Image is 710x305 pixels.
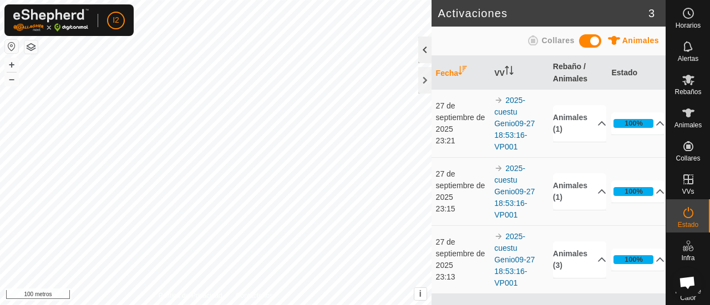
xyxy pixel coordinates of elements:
div: 100% [613,119,653,128]
font: 27 de septiembre de 2025 [436,101,485,133]
font: Animales [674,121,702,129]
img: flecha [494,232,503,241]
font: 3 [648,7,655,19]
button: Capas del Mapa [24,40,38,54]
a: 2025-cuestu Genio09-27 18:53:16-VP001 [494,164,535,219]
button: i [414,288,427,300]
font: Infra [681,254,694,262]
p-accordion-header: 100% [611,180,665,203]
a: Política de Privacidad [158,291,222,301]
font: + [9,59,15,70]
font: 27 de septiembre de 2025 [436,169,485,201]
font: Horarios [676,22,701,29]
p-accordion-header: Animales (1) [553,105,606,142]
font: 23:15 [436,204,455,213]
font: Mapa de Calor [675,287,701,302]
img: Logotipo de Gallagher [13,9,89,32]
font: Animales (1) [553,113,587,133]
font: 23:21 [436,136,455,145]
font: Fecha [436,69,458,77]
font: Rebaño / Animales [553,62,587,83]
font: Rebaños [674,88,701,96]
p-accordion-header: Animales (3) [553,241,606,278]
button: Restablecer Mapa [5,40,18,53]
font: i [419,289,421,298]
font: VVs [682,188,694,195]
font: Animales (3) [553,249,587,270]
font: I2 [113,15,119,24]
font: Alertas [678,55,698,63]
button: + [5,58,18,71]
font: Estado [611,68,637,77]
a: Contáctenos [236,291,273,301]
font: 100% [625,255,643,263]
div: 100% [613,187,653,196]
p-accordion-header: Animales (1) [553,173,606,210]
p-accordion-header: 100% [611,112,665,135]
font: Collares [541,36,574,45]
font: VV [494,69,505,77]
button: – [5,73,18,86]
p-sorticon: Activar para ordenar [505,68,514,76]
font: Estado [678,221,698,229]
a: 2025-cuestu Genio09-27 18:53:16-VP001 [494,232,535,287]
font: Animales [622,36,659,45]
font: Política de Privacidad [158,292,222,299]
font: Animales (1) [553,181,587,201]
font: Contáctenos [236,292,273,299]
a: 2025-cuestu Genio09-27 18:53:16-VP001 [494,96,535,151]
font: – [9,73,14,85]
font: 100% [625,119,643,127]
img: flecha [494,164,503,173]
div: 100% [613,255,653,264]
img: flecha [494,96,503,105]
font: 100% [625,187,643,195]
font: Activaciones [438,7,508,19]
p-accordion-header: 100% [611,249,665,271]
p-sorticon: Activar para ordenar [458,68,467,76]
div: Chat abierto [672,267,702,297]
font: 23:13 [436,272,455,281]
font: Collares [676,154,700,162]
font: 27 de septiembre de 2025 [436,237,485,270]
